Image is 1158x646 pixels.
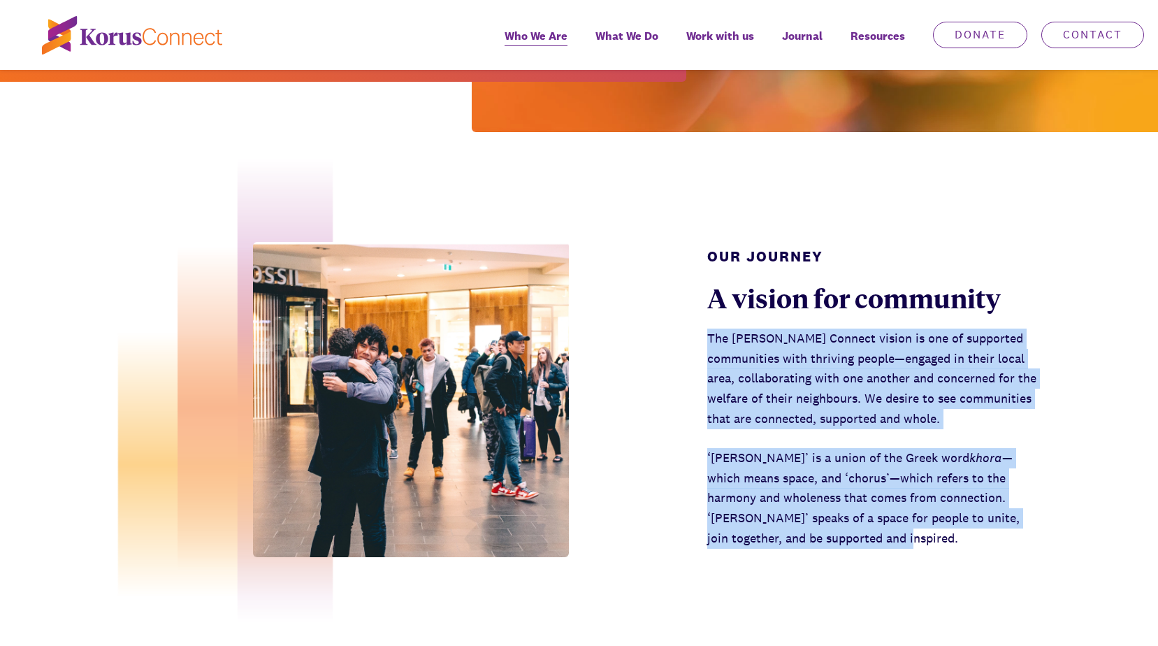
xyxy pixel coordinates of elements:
p: ‘[PERSON_NAME]’ is a union of the Greek word —which means space, and ‘chorus’—which refers to the... [707,448,1040,549]
a: Work with us [672,20,768,70]
span: What We Do [595,26,658,46]
div: Our Journey [707,246,1040,266]
div: A vision for community [707,281,1040,315]
a: Donate [933,22,1027,48]
span: Journal [782,26,823,46]
em: khora [969,450,1002,466]
span: Work with us [686,26,754,46]
a: Who We Are [491,20,581,70]
p: The [PERSON_NAME] Connect vision is one of supported communities with thriving people—engaged in ... [707,329,1040,429]
img: korus-connect%2Fc5177985-88d5-491d-9cd7-4a1febad1357_logo.svg [42,16,222,55]
span: Who We Are [505,26,567,46]
a: What We Do [581,20,672,70]
a: Contact [1041,22,1144,48]
div: Resources [837,20,919,70]
a: Journal [768,20,837,70]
